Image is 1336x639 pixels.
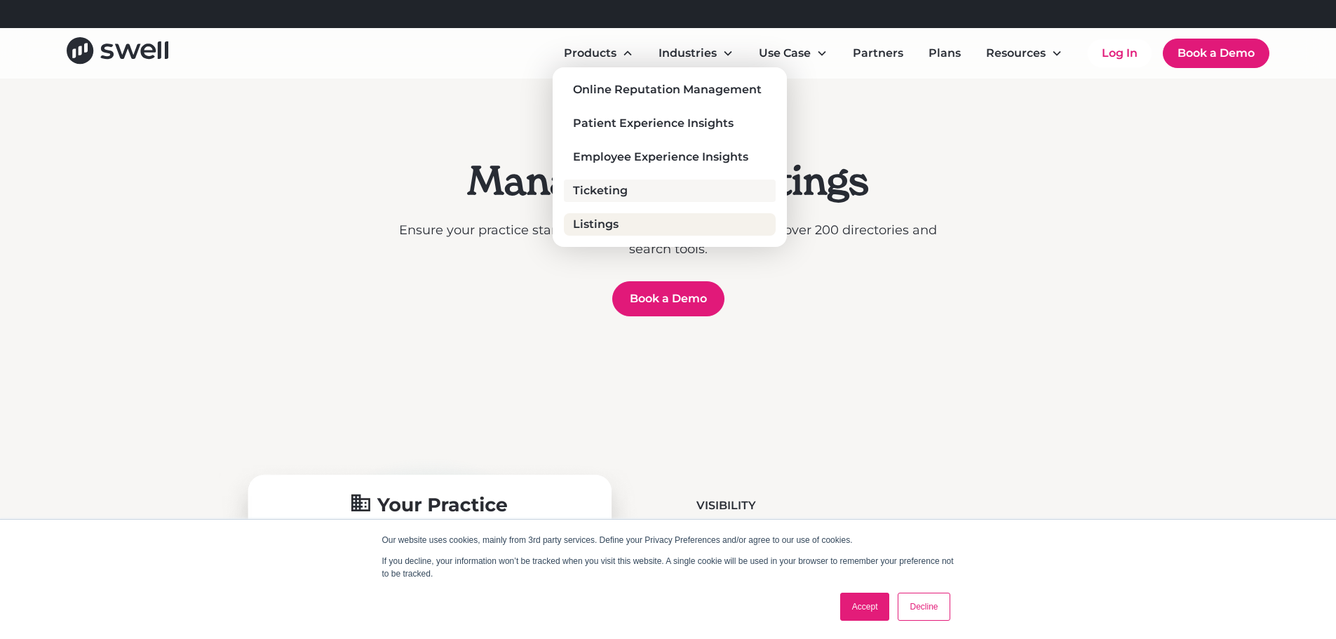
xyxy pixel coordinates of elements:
a: Decline [898,593,950,621]
a: Plans [917,39,972,67]
div: Industries [647,39,745,67]
a: Partners [842,39,915,67]
div: Listings [573,216,619,233]
nav: Products [553,67,787,247]
div: Resources [975,39,1074,67]
a: home [67,37,168,69]
div: Industries [659,45,717,62]
div: Resources [986,45,1046,62]
div: Products [553,39,645,67]
a: Book a Demo [612,281,724,316]
div: Online Reputation Management [573,81,762,98]
p: If you decline, your information won’t be tracked when you visit this website. A single cookie wi... [382,555,954,580]
a: Ticketing [564,180,776,202]
a: Book a Demo [1163,39,1269,68]
a: Accept [840,593,890,621]
h1: Manage Your Listings [399,157,938,204]
div: Employee Experience Insights [573,149,748,166]
div: Use Case [748,39,839,67]
a: Employee Experience Insights [564,146,776,168]
a: Log In [1088,39,1152,67]
div: Visibility [696,497,756,514]
div: Products [564,45,616,62]
a: Listings [564,213,776,236]
div: Ticketing [573,182,628,199]
div: Use Case [759,45,811,62]
p: Our website uses cookies, mainly from 3rd party services. Define your Privacy Preferences and/or ... [382,534,954,546]
div: Patient Experience Insights [573,115,734,132]
p: Ensure your practice stands out with accurate listings across over 200 directories and search tools. [399,221,938,259]
a: Patient Experience Insights [564,112,776,135]
a: Online Reputation Management [564,79,776,101]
